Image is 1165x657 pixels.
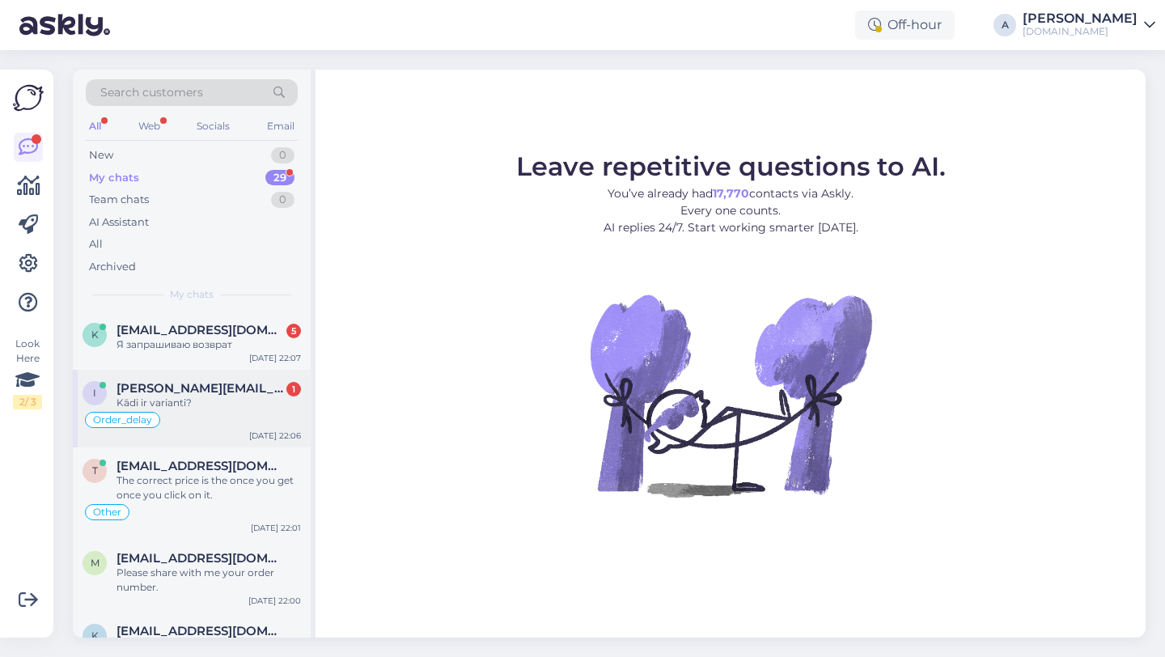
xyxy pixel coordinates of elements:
[13,395,42,409] div: 2 / 3
[116,459,285,473] span: taiffu@hotmail.com
[249,352,301,364] div: [DATE] 22:07
[91,328,99,341] span: k
[993,14,1016,36] div: A
[92,464,98,477] span: t
[116,473,301,502] div: The correct price is the once you get once you click on it.
[13,337,42,409] div: Look Here
[264,116,298,137] div: Email
[89,259,136,275] div: Archived
[516,150,946,182] span: Leave repetitive questions to AI.
[116,551,285,566] span: markuslokk@gmail.com
[265,170,294,186] div: 29
[251,522,301,534] div: [DATE] 22:01
[1023,12,1137,25] div: [PERSON_NAME]
[116,566,301,595] div: Please share with me your order number.
[116,337,301,352] div: Я запрашиваю возврат
[249,430,301,442] div: [DATE] 22:06
[116,624,285,638] span: kallekenk1@outlook.com
[248,595,301,607] div: [DATE] 22:00
[91,557,100,569] span: m
[91,629,99,642] span: k
[116,396,301,410] div: Kādi ir varianti?
[170,287,214,302] span: My chats
[93,387,96,399] span: i
[116,381,285,396] span: inga-kun@inbox.lv
[713,186,749,201] b: 17,770
[135,116,163,137] div: Web
[516,185,946,236] p: You’ve already had contacts via Askly. Every one counts. AI replies 24/7. Start working smarter [...
[89,170,139,186] div: My chats
[585,249,876,540] img: No Chat active
[1023,25,1137,38] div: [DOMAIN_NAME]
[93,415,152,425] span: Order_delay
[271,192,294,208] div: 0
[271,147,294,163] div: 0
[13,83,44,113] img: Askly Logo
[116,323,285,337] span: kortenodcc@gmail.com
[86,116,104,137] div: All
[100,84,203,101] span: Search customers
[193,116,233,137] div: Socials
[855,11,955,40] div: Off-hour
[93,507,121,517] span: Other
[89,147,113,163] div: New
[89,192,149,208] div: Team chats
[286,382,301,396] div: 1
[1023,12,1155,38] a: [PERSON_NAME][DOMAIN_NAME]
[89,214,149,231] div: AI Assistant
[286,324,301,338] div: 5
[89,236,103,252] div: All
